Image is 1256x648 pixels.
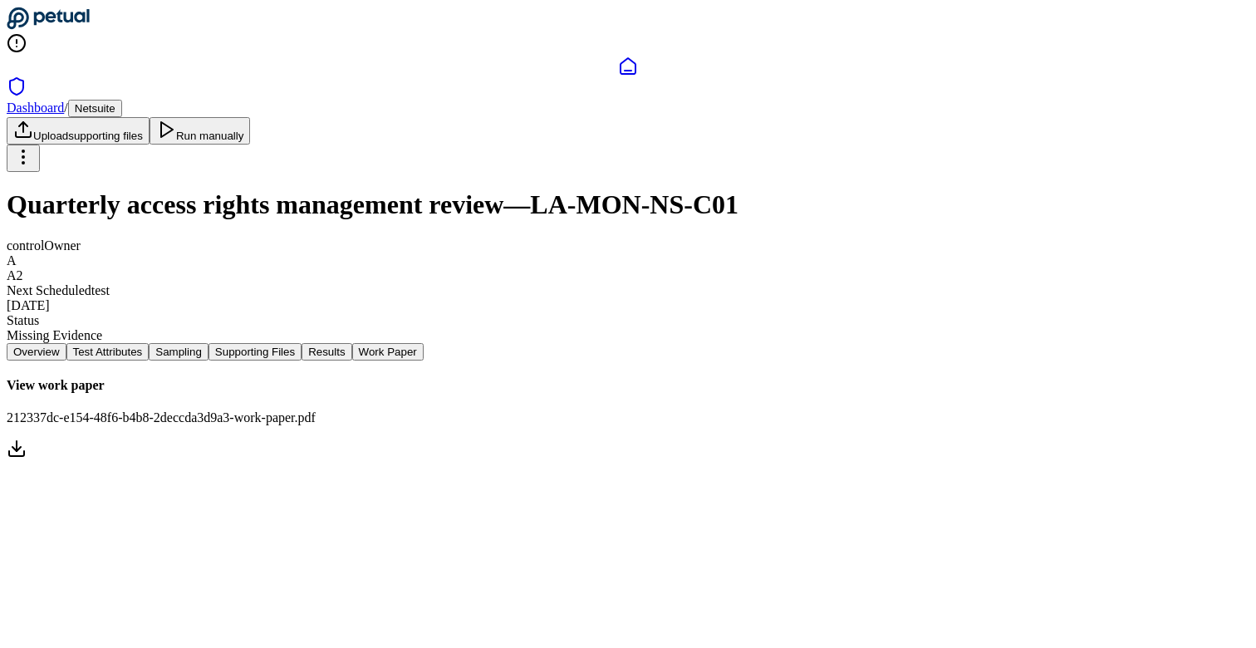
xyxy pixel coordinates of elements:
h4: View work paper [7,378,1249,393]
div: Status [7,313,1249,328]
p: 212337dc-e154-48f6-b4b8-2deccda3d9a3-work-paper.pdf [7,410,1249,425]
div: Next Scheduled test [7,283,1249,298]
a: SOC [7,76,1249,100]
button: Overview [7,343,66,361]
button: Netsuite [68,100,122,117]
button: Supporting Files [209,343,302,361]
span: A2 [7,268,23,282]
a: Go to Dashboard [7,18,90,32]
a: Dashboard [7,101,64,115]
button: Uploadsupporting files [7,117,150,145]
button: Sampling [149,343,209,361]
div: control Owner [7,238,1249,253]
button: Work Paper [352,343,424,361]
a: Dashboard [7,56,1249,76]
div: Download 212337dc-e154-48f6-b4b8-2deccda3d9a3-work-paper.pdf [7,439,1249,462]
span: A [7,253,17,268]
h1: Quarterly access rights management review — LA-MON-NS-C01 [7,189,1249,220]
div: / [7,100,1249,117]
div: Missing Evidence [7,328,1249,343]
nav: Tabs [7,343,1249,361]
button: Run manually [150,117,251,145]
button: Results [302,343,351,361]
button: Test Attributes [66,343,150,361]
div: [DATE] [7,298,1249,313]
